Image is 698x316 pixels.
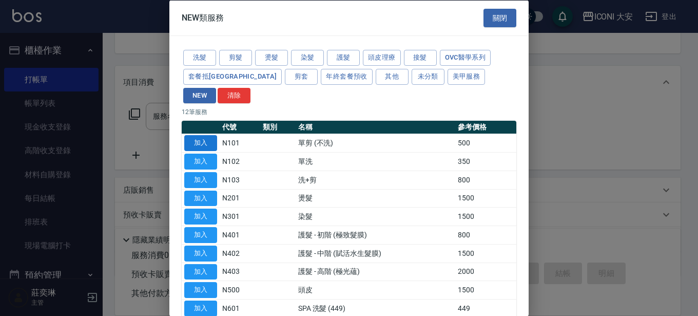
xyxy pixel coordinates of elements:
th: 參考價格 [455,121,516,134]
td: 800 [455,226,516,244]
button: 燙髮 [255,50,288,66]
button: 關閉 [483,8,516,27]
td: 800 [455,171,516,189]
button: 頭皮理療 [363,50,401,66]
button: 加入 [184,154,217,170]
span: NEW類服務 [182,12,224,23]
button: 加入 [184,264,217,280]
button: 其他 [376,68,409,84]
button: 剪套 [285,68,318,84]
td: N301 [220,207,260,226]
td: 2000 [455,263,516,281]
button: 加入 [184,227,217,243]
button: 加入 [184,282,217,298]
button: 加入 [184,172,217,188]
button: ovc醫學系列 [440,50,491,66]
button: 套餐抵[GEOGRAPHIC_DATA] [183,68,282,84]
button: 剪髮 [219,50,252,66]
button: 加入 [184,245,217,261]
td: 護髮 - 高階 (極光蘊) [296,263,455,281]
td: 護髮 - 初階 (極致髮膜) [296,226,455,244]
td: 1500 [455,244,516,263]
p: 12 筆服務 [182,107,516,117]
td: 350 [455,152,516,171]
td: 護髮 - 中階 (賦活水生髮膜) [296,244,455,263]
th: 類別 [260,121,296,134]
td: N401 [220,226,260,244]
td: N103 [220,171,260,189]
button: 加入 [184,190,217,206]
button: 接髮 [404,50,437,66]
td: N201 [220,189,260,208]
td: 燙髮 [296,189,455,208]
td: N101 [220,134,260,152]
td: 單洗 [296,152,455,171]
button: 加入 [184,135,217,151]
td: N500 [220,281,260,299]
td: 1500 [455,281,516,299]
button: NEW [183,87,216,103]
button: 清除 [218,87,250,103]
td: 染髮 [296,207,455,226]
th: 名稱 [296,121,455,134]
td: 洗+剪 [296,171,455,189]
button: 年終套餐預收 [321,68,372,84]
th: 代號 [220,121,260,134]
button: 美甲服務 [448,68,486,84]
td: N403 [220,263,260,281]
td: 1500 [455,189,516,208]
button: 加入 [184,209,217,225]
button: 洗髮 [183,50,216,66]
td: N402 [220,244,260,263]
td: 頭皮 [296,281,455,299]
td: 單剪 (不洗) [296,134,455,152]
button: 染髮 [291,50,324,66]
td: N102 [220,152,260,171]
button: 護髮 [327,50,360,66]
td: 1500 [455,207,516,226]
td: 500 [455,134,516,152]
button: 未分類 [412,68,444,84]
